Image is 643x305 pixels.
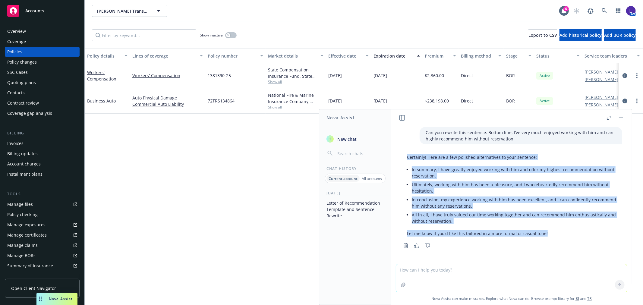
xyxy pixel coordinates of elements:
[5,139,80,148] a: Invoices
[612,5,624,17] a: Switch app
[5,78,80,87] a: Quoting plans
[563,6,569,11] div: 6
[5,27,80,36] a: Overview
[5,98,80,108] a: Contract review
[7,57,37,67] div: Policy changes
[7,68,28,77] div: SSC Cases
[5,37,80,46] a: Coverage
[132,101,203,107] a: Commercial Auto Liability
[7,169,43,179] div: Installment plans
[582,49,642,63] button: Service team leaders
[374,72,387,79] span: [DATE]
[5,230,80,240] a: Manage certificates
[329,176,358,181] p: Current account
[36,293,44,305] div: Drag to move
[7,37,26,46] div: Coverage
[87,70,116,82] a: Workers' Compensation
[324,134,386,144] button: New chat
[5,210,80,219] a: Policy checking
[461,98,473,104] span: Direct
[598,5,610,17] a: Search
[621,72,629,79] a: circleInformation
[200,33,223,38] span: Show inactive
[5,159,80,169] a: Account charges
[319,166,391,171] div: Chat History
[425,53,449,59] div: Premium
[5,108,80,118] a: Coverage gap analysis
[585,102,618,108] a: [PERSON_NAME]
[426,129,616,142] p: Can you rewrite this sentence: Bottom line, I’ve very much enjoyed working with him and can highl...
[374,53,413,59] div: Expiration date
[7,47,22,57] div: Policies
[336,149,384,158] input: Search chats
[7,251,36,260] div: Manage BORs
[5,47,80,57] a: Policies
[585,53,633,59] div: Service team leaders
[5,88,80,98] a: Contacts
[7,210,38,219] div: Policy checking
[324,198,386,221] button: Letter of Recommendation Template and Sentence Rewrite
[585,76,618,83] a: [PERSON_NAME]
[205,49,266,63] button: Policy number
[5,2,80,19] a: Accounts
[412,195,616,210] li: In conclusion, my experience working with him has been excellent, and I can confidently recommend...
[268,53,317,59] div: Market details
[585,69,618,75] a: [PERSON_NAME]
[328,98,342,104] span: [DATE]
[132,53,196,59] div: Lines of coverage
[371,49,422,63] button: Expiration date
[5,169,80,179] a: Installment plans
[87,53,121,59] div: Policy details
[7,200,33,209] div: Manage files
[7,159,41,169] div: Account charges
[585,5,597,17] a: Report a Bug
[575,296,579,301] a: BI
[132,95,203,101] a: Auto Physical Damage
[587,296,592,301] a: TR
[423,241,432,250] button: Thumbs down
[7,27,26,36] div: Overview
[208,72,231,79] span: 1381390-25
[461,53,495,59] div: Billing method
[506,53,525,59] div: Stage
[536,53,573,59] div: Status
[25,8,44,13] span: Accounts
[425,98,449,104] span: $238,198.00
[403,243,408,248] svg: Copy to clipboard
[621,97,629,105] a: circleInformation
[268,105,323,110] span: Show all
[506,98,515,104] span: BOR
[36,293,77,305] button: Nova Assist
[5,220,80,230] span: Manage exposures
[328,53,362,59] div: Effective date
[208,98,235,104] span: 72TRS134864
[5,261,80,271] a: Summary of insurance
[326,115,355,121] h1: Nova Assist
[539,73,551,78] span: Active
[528,29,557,41] button: Export to CSV
[362,176,382,181] p: All accounts
[459,49,504,63] button: Billing method
[7,108,52,118] div: Coverage gap analysis
[571,5,583,17] a: Start snowing
[328,72,342,79] span: [DATE]
[374,98,387,104] span: [DATE]
[585,94,618,100] a: [PERSON_NAME]
[559,29,602,41] button: Add historical policy
[412,165,616,180] li: In summary, I have greatly enjoyed working with him and offer my highest recommendation without r...
[604,29,636,41] button: Add BOR policy
[412,180,616,195] li: Ultimately, working with him has been a pleasure, and I wholeheartedly recommend him without hesi...
[11,285,56,291] span: Open Client Navigator
[7,230,47,240] div: Manage certificates
[5,241,80,250] a: Manage claims
[559,32,602,38] span: Add historical policy
[425,72,444,79] span: $2,360.00
[534,49,582,63] button: Status
[506,72,515,79] span: BOR
[7,88,25,98] div: Contacts
[633,97,641,105] a: more
[407,154,616,160] p: Certainly! Here are a few polished alternatives to your sentence:
[5,191,80,197] div: Tools
[412,210,616,225] li: All in all, I have truly valued our time working together and can recommend him enthusiastically ...
[5,200,80,209] a: Manage files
